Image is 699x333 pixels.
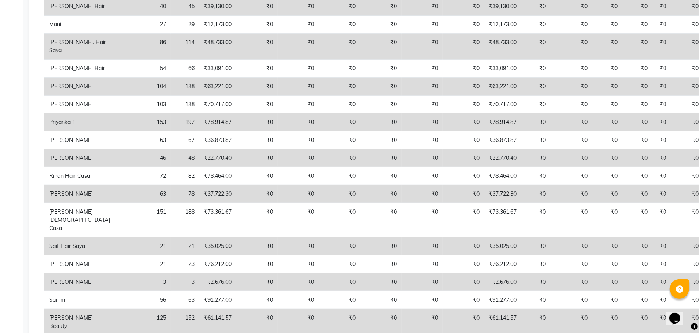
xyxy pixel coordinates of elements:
[278,273,319,291] td: ₹0
[550,60,592,78] td: ₹0
[236,185,278,203] td: ₹0
[550,16,592,34] td: ₹0
[402,96,443,113] td: ₹0
[443,78,484,96] td: ₹0
[199,113,236,131] td: ₹78,914.87
[278,34,319,60] td: ₹0
[44,291,116,309] td: Samm
[592,149,622,167] td: ₹0
[360,96,402,113] td: ₹0
[44,203,116,237] td: [PERSON_NAME] [DEMOGRAPHIC_DATA] Casa
[550,78,592,96] td: ₹0
[278,78,319,96] td: ₹0
[484,131,521,149] td: ₹36,873.82
[521,237,550,255] td: ₹0
[592,185,622,203] td: ₹0
[402,34,443,60] td: ₹0
[199,60,236,78] td: ₹33,091.00
[521,273,550,291] td: ₹0
[319,131,360,149] td: ₹0
[199,291,236,309] td: ₹91,277.00
[236,255,278,273] td: ₹0
[622,167,652,185] td: ₹0
[402,185,443,203] td: ₹0
[402,203,443,237] td: ₹0
[652,34,671,60] td: ₹0
[171,203,199,237] td: 188
[484,60,521,78] td: ₹33,091.00
[550,96,592,113] td: ₹0
[443,185,484,203] td: ₹0
[652,16,671,34] td: ₹0
[44,78,116,96] td: [PERSON_NAME]
[592,34,622,60] td: ₹0
[360,203,402,237] td: ₹0
[652,60,671,78] td: ₹0
[550,291,592,309] td: ₹0
[171,255,199,273] td: 23
[622,149,652,167] td: ₹0
[622,291,652,309] td: ₹0
[622,131,652,149] td: ₹0
[484,255,521,273] td: ₹26,212.00
[360,237,402,255] td: ₹0
[622,78,652,96] td: ₹0
[402,149,443,167] td: ₹0
[278,16,319,34] td: ₹0
[592,131,622,149] td: ₹0
[360,113,402,131] td: ₹0
[236,60,278,78] td: ₹0
[116,255,171,273] td: 21
[116,96,171,113] td: 103
[443,131,484,149] td: ₹0
[236,16,278,34] td: ₹0
[592,237,622,255] td: ₹0
[443,113,484,131] td: ₹0
[484,203,521,237] td: ₹73,361.67
[199,16,236,34] td: ₹12,173.00
[652,167,671,185] td: ₹0
[319,16,360,34] td: ₹0
[44,16,116,34] td: Mani
[44,131,116,149] td: [PERSON_NAME]
[116,167,171,185] td: 72
[622,60,652,78] td: ₹0
[236,167,278,185] td: ₹0
[116,78,171,96] td: 104
[622,237,652,255] td: ₹0
[44,96,116,113] td: [PERSON_NAME]
[116,131,171,149] td: 63
[402,16,443,34] td: ₹0
[652,273,671,291] td: ₹0
[116,34,171,60] td: 86
[443,237,484,255] td: ₹0
[652,237,671,255] td: ₹0
[171,96,199,113] td: 138
[116,185,171,203] td: 63
[622,16,652,34] td: ₹0
[521,291,550,309] td: ₹0
[484,113,521,131] td: ₹78,914.87
[236,131,278,149] td: ₹0
[319,291,360,309] td: ₹0
[652,113,671,131] td: ₹0
[319,96,360,113] td: ₹0
[236,34,278,60] td: ₹0
[236,291,278,309] td: ₹0
[550,34,592,60] td: ₹0
[319,167,360,185] td: ₹0
[443,291,484,309] td: ₹0
[652,203,671,237] td: ₹0
[652,78,671,96] td: ₹0
[171,131,199,149] td: 67
[44,34,116,60] td: [PERSON_NAME]. Hair Saya
[171,78,199,96] td: 138
[199,237,236,255] td: ₹35,025.00
[278,185,319,203] td: ₹0
[319,78,360,96] td: ₹0
[622,113,652,131] td: ₹0
[278,255,319,273] td: ₹0
[521,60,550,78] td: ₹0
[484,34,521,60] td: ₹48,733.00
[278,291,319,309] td: ₹0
